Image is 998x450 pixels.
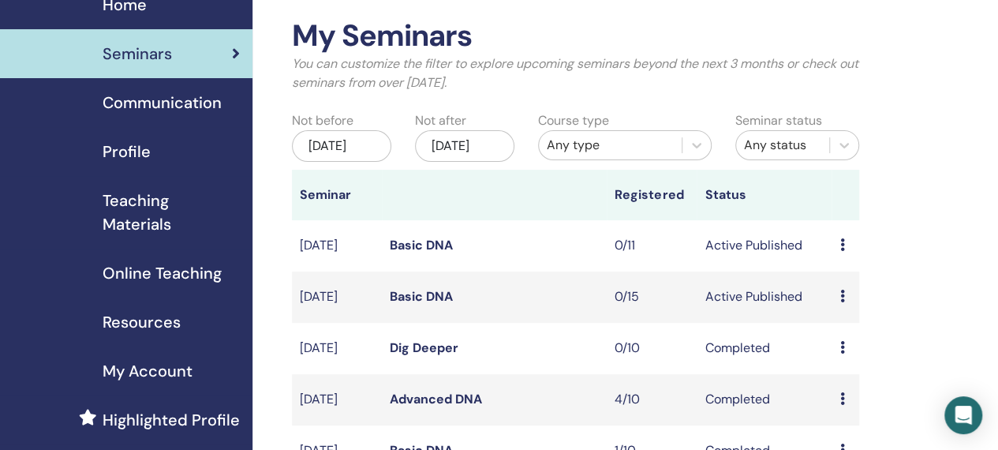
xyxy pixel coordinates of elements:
a: Advanced DNA [390,391,482,407]
td: 4/10 [607,374,697,426]
span: Profile [103,140,151,163]
td: 0/11 [607,220,697,272]
td: Completed [697,374,832,426]
label: Seminar status [735,111,822,130]
td: Active Published [697,220,832,272]
div: Any status [744,136,821,155]
div: [DATE] [292,130,391,162]
th: Registered [607,170,697,220]
div: Open Intercom Messenger [944,396,982,434]
span: My Account [103,359,192,383]
span: Teaching Materials [103,189,240,236]
td: [DATE] [292,374,382,426]
span: Online Teaching [103,261,222,285]
label: Course type [538,111,609,130]
td: 0/15 [607,272,697,323]
a: Basic DNA [390,288,453,305]
a: Basic DNA [390,237,453,253]
div: Any type [547,136,674,155]
td: 0/10 [607,323,697,374]
td: [DATE] [292,323,382,374]
span: Highlighted Profile [103,408,240,432]
a: Dig Deeper [390,339,458,356]
td: [DATE] [292,272,382,323]
span: Seminars [103,42,172,66]
label: Not before [292,111,353,130]
span: Resources [103,310,181,334]
p: You can customize the filter to explore upcoming seminars beyond the next 3 months or check out s... [292,54,859,92]
h2: My Seminars [292,18,859,54]
td: Active Published [697,272,832,323]
span: Communication [103,91,222,114]
td: Completed [697,323,832,374]
td: [DATE] [292,220,382,272]
label: Not after [415,111,466,130]
div: [DATE] [415,130,514,162]
th: Seminar [292,170,382,220]
th: Status [697,170,832,220]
